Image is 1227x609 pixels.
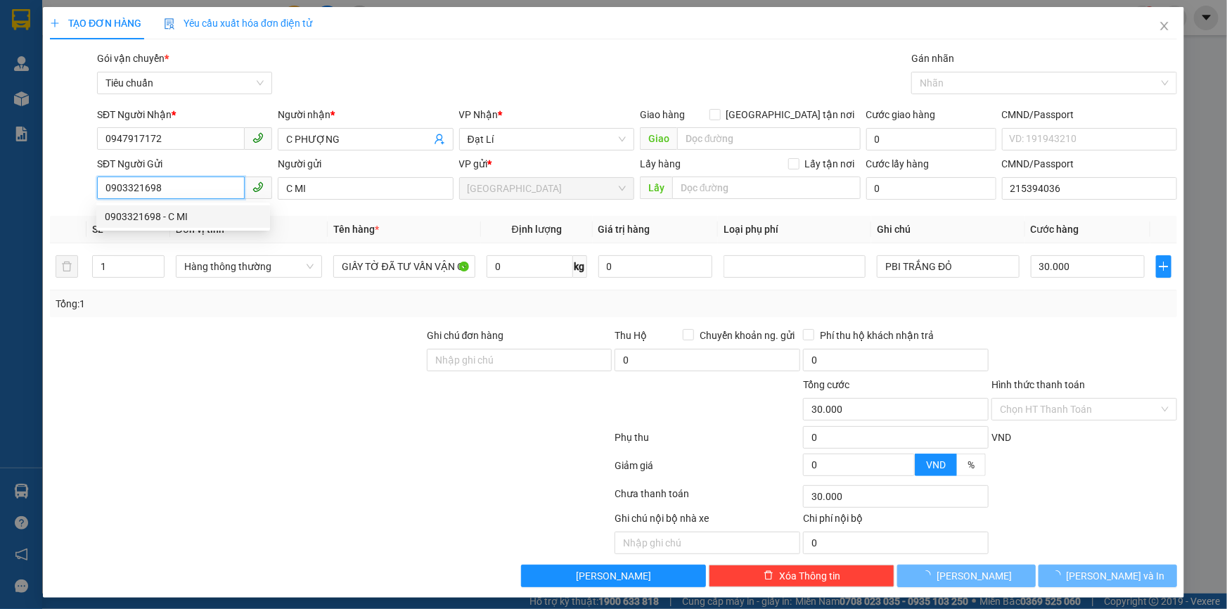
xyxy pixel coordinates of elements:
span: Cước hàng [1031,224,1079,235]
span: Thủ Đức [468,178,626,199]
div: Người nhận [278,107,453,122]
span: VND [991,432,1011,443]
label: Cước giao hàng [866,109,936,120]
div: VP gửi [459,156,634,172]
span: Phí thu hộ khách nhận trả [814,328,939,343]
span: Tổng cước [803,379,849,390]
input: Dọc đường [672,177,861,199]
th: Loại phụ phí [718,216,871,243]
input: Cước lấy hàng [866,177,996,200]
div: Tổng: 1 [56,296,474,312]
button: [PERSON_NAME] và In [1039,565,1177,587]
label: Hình thức thanh toán [991,379,1085,390]
span: Thu Hộ [615,330,647,341]
button: plus [1156,255,1171,278]
button: Close [1145,7,1184,46]
input: Ghi chú đơn hàng [427,349,612,371]
div: Ghi chú nội bộ nhà xe [615,511,800,532]
span: Lấy tận nơi [799,156,861,172]
div: Chi phí nội bộ [803,511,989,532]
span: [GEOGRAPHIC_DATA] tận nơi [721,107,861,122]
span: Chuyển khoản ng. gửi [694,328,800,343]
span: Giao [640,127,677,150]
input: Dọc đường [677,127,861,150]
div: Chưa thanh toán [614,486,802,511]
input: Ghi Chú [877,255,1019,278]
span: loading [1051,570,1067,580]
label: Ghi chú đơn hàng [427,330,504,341]
span: Xóa Thông tin [779,568,840,584]
th: Ghi chú [871,216,1024,243]
span: Yêu cầu xuất hóa đơn điện tử [164,18,312,29]
img: icon [164,18,175,30]
input: 0 [598,255,713,278]
input: Cước giao hàng [866,128,996,150]
span: user-add [434,134,445,145]
div: Phụ thu [614,430,802,454]
span: loading [921,570,937,580]
span: [PERSON_NAME] [937,568,1012,584]
span: VND [926,459,946,470]
span: close [1159,20,1170,32]
button: [PERSON_NAME] [521,565,707,587]
span: Đạt Lí [468,129,626,150]
div: SĐT Người Nhận [97,107,272,122]
span: [PERSON_NAME] và In [1067,568,1165,584]
div: 0903321698 - C MI [105,209,262,224]
span: VP Nhận [459,109,499,120]
div: Người gửi [278,156,453,172]
div: Giảm giá [614,458,802,482]
span: plus [1157,261,1171,272]
span: delete [764,570,773,582]
button: [PERSON_NAME] [897,565,1036,587]
span: TẠO ĐƠN HÀNG [50,18,141,29]
span: Tên hàng [333,224,379,235]
div: SĐT Người Gửi [97,156,272,172]
span: kg [573,255,587,278]
span: Hàng thông thường [184,256,314,277]
div: CMND/Passport [1002,156,1177,172]
label: Cước lấy hàng [866,158,930,169]
span: SL [92,224,103,235]
input: Nhập ghi chú [615,532,800,554]
button: deleteXóa Thông tin [709,565,894,587]
span: % [968,459,975,470]
span: Định lượng [512,224,562,235]
span: Giá trị hàng [598,224,650,235]
span: plus [50,18,60,28]
span: phone [252,132,264,143]
span: Giao hàng [640,109,685,120]
input: VD: Bàn, Ghế [333,255,475,278]
button: delete [56,255,78,278]
span: Tiêu chuẩn [105,72,264,94]
span: Gói vận chuyển [97,53,169,64]
span: Lấy hàng [640,158,681,169]
span: phone [252,181,264,193]
div: 0903321698 - C MI [96,205,270,228]
div: CMND/Passport [1002,107,1177,122]
label: Gán nhãn [911,53,954,64]
span: Lấy [640,177,672,199]
span: [PERSON_NAME] [576,568,651,584]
